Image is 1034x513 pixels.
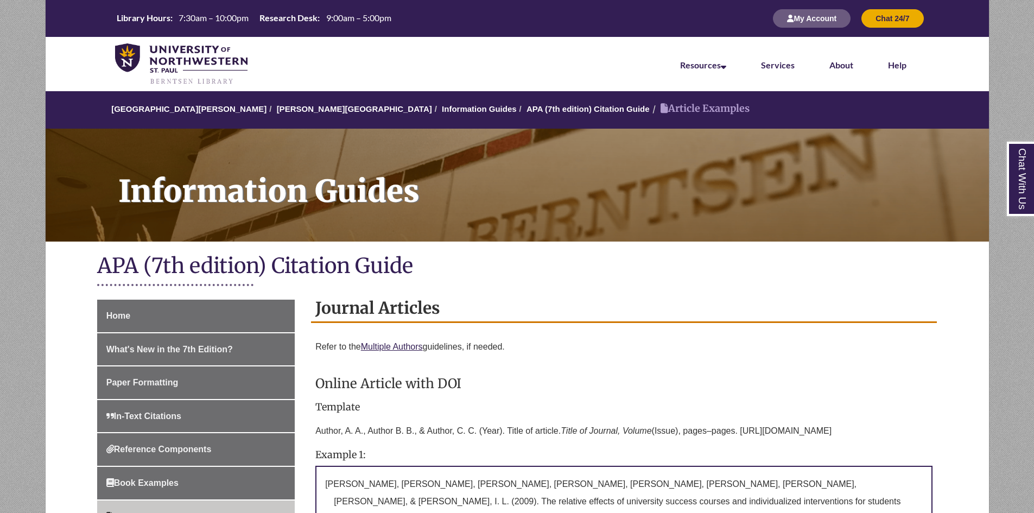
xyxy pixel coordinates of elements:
[526,104,650,113] a: APA (7th edition) Citation Guide
[97,366,295,399] a: Paper Formatting
[106,311,130,320] span: Home
[326,12,391,23] span: 9:00am – 5:00pm
[442,104,517,113] a: Information Guides
[861,14,923,23] a: Chat 24/7
[97,400,295,433] a: In-Text Citations
[97,333,295,366] a: What's New in the 7th Edition?
[115,43,248,86] img: UNWSP Library Logo
[315,418,932,444] p: Author, A. A., Author B. B., & Author, C. C. (Year). Title of article. (Issue), pages–pages. [URL...
[773,9,851,28] button: My Account
[97,433,295,466] a: Reference Components
[106,129,989,227] h1: Information Guides
[315,371,932,396] h3: Online Article with DOI
[888,60,906,70] a: Help
[315,334,932,360] p: Refer to the guidelines, if needed.
[112,12,396,25] a: Hours Today
[46,129,989,242] a: Information Guides
[315,402,932,413] h4: Template
[761,60,795,70] a: Services
[106,411,181,421] span: In-Text Citations
[112,12,396,24] table: Hours Today
[650,101,750,117] li: Article Examples
[829,60,853,70] a: About
[680,60,726,70] a: Resources
[255,12,321,24] th: Research Desk:
[311,294,937,323] h2: Journal Articles
[315,449,932,460] h4: Example 1:
[561,426,651,435] em: Title of Journal, Volume
[277,104,432,113] a: [PERSON_NAME][GEOGRAPHIC_DATA]
[773,14,851,23] a: My Account
[361,342,423,351] a: Multiple Authors
[106,345,233,354] span: What's New in the 7th Edition?
[106,378,178,387] span: Paper Formatting
[111,104,267,113] a: [GEOGRAPHIC_DATA][PERSON_NAME]
[106,478,179,487] span: Book Examples
[106,445,212,454] span: Reference Components
[97,300,295,332] a: Home
[179,12,249,23] span: 7:30am – 10:00pm
[112,12,174,24] th: Library Hours:
[861,9,923,28] button: Chat 24/7
[97,467,295,499] a: Book Examples
[97,252,937,281] h1: APA (7th edition) Citation Guide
